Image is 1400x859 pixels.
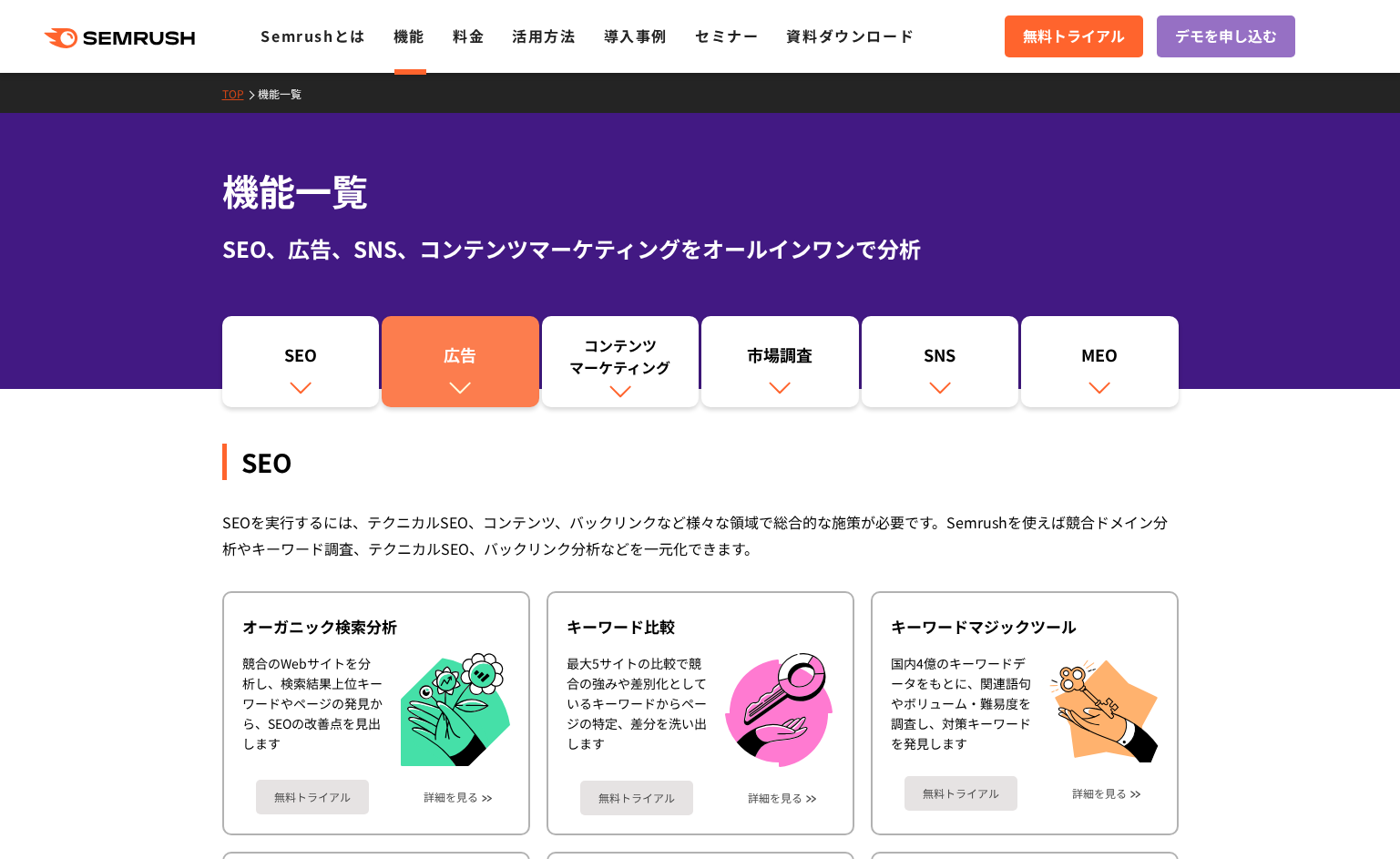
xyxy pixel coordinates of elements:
[222,164,1179,218] h1: 機能一覧
[222,86,258,101] a: TOP
[1175,25,1277,48] span: デモを申し込む
[222,509,1179,562] div: SEOを実行するには、テクニカルSEO、コンテンツ、バックリンクなど様々な領域で総合的な施策が必要です。Semrushを使えば競合ドメイン分析やキーワード調査、テクニカルSEO、バックリンク分析...
[567,616,834,638] div: キーワード比較
[242,616,510,638] div: オーガニック検索分析
[242,653,383,767] div: 競合のWebサイトを分析し、検索結果上位キーワードやページの発見から、SEOの改善点を見出します
[891,653,1031,762] div: 国内4億のキーワードデータをもとに、関連語句やボリューム・難易度を調査し、対策キーワードを発見します
[1005,15,1143,57] a: 無料トライアル
[1072,787,1127,800] a: 詳細を見る
[567,653,707,767] div: 最大5サイトの比較で競合の強みや差別化としているキーワードからページの特定、差分を洗い出します
[512,25,576,46] a: 活用方法
[904,776,1017,811] a: 無料トライアル
[604,25,668,46] a: 導入事例
[401,653,510,767] img: オーガニック検索分析
[580,781,693,815] a: 無料トライアル
[1030,343,1170,374] div: MEO
[1021,316,1179,407] a: MEO
[862,316,1019,407] a: SNS
[1023,25,1125,48] span: 無料トライアル
[222,316,380,407] a: SEO
[222,444,1179,480] div: SEO
[891,616,1159,638] div: キーワードマジックツール
[231,343,371,374] div: SEO
[695,25,759,46] a: セミナー
[258,86,315,101] a: 機能一覧
[393,25,425,46] a: 機能
[748,792,802,804] a: 詳細を見る
[1049,653,1159,762] img: キーワードマジックツール
[391,343,530,374] div: 広告
[424,791,478,803] a: 詳細を見る
[1157,15,1295,57] a: デモを申し込む
[222,232,1179,265] div: SEO、広告、SNS、コンテンツマーケティングをオールインワンで分析
[786,25,915,46] a: 資料ダウンロード
[256,780,369,814] a: 無料トライアル
[701,316,859,407] a: 市場調査
[725,653,833,767] img: キーワード比較
[382,316,539,407] a: 広告
[453,25,485,46] a: 料金
[261,25,365,46] a: Semrushとは
[542,316,700,407] a: コンテンツマーケティング
[551,334,690,378] div: コンテンツ マーケティング
[710,343,850,374] div: 市場調査
[871,343,1010,374] div: SNS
